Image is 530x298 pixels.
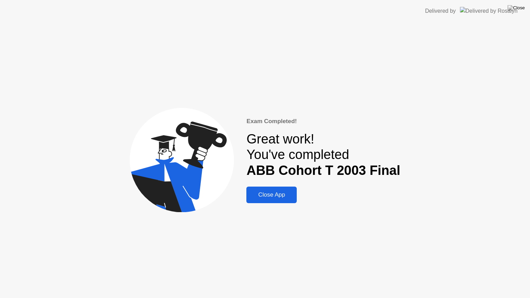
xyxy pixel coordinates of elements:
[460,7,518,15] img: Delivered by Rosalyn
[508,5,525,11] img: Close
[248,191,295,198] div: Close App
[246,131,400,179] div: Great work! You've completed
[246,187,297,203] button: Close App
[246,163,400,178] b: ABB Cohort T 2003 Final
[246,117,400,126] div: Exam Completed!
[425,7,456,15] div: Delivered by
